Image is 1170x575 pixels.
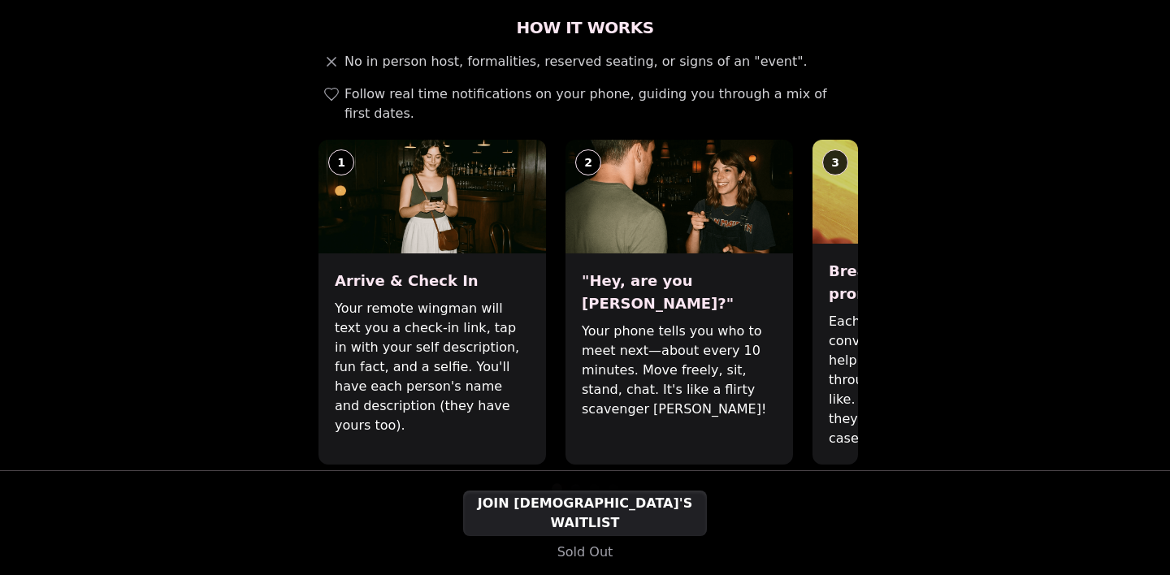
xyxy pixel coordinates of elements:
[565,140,793,253] img: "Hey, are you Max?"
[582,322,777,419] p: Your phone tells you who to meet next—about every 10 minutes. Move freely, sit, stand, chat. It's...
[463,491,707,536] button: JOIN QUEER MEN'S WAITLIST - Sold Out
[344,52,808,71] span: No in person host, formalities, reserved seating, or signs of an "event".
[557,543,613,562] span: Sold Out
[822,149,848,175] div: 3
[335,299,530,435] p: Your remote wingman will text you a check-in link, tap in with your self description, fun fact, a...
[582,270,777,315] h3: "Hey, are you [PERSON_NAME]?"
[335,270,530,292] h3: Arrive & Check In
[328,149,354,175] div: 1
[812,140,1040,244] img: Break the ice with prompts
[344,84,851,123] span: Follow real time notifications on your phone, guiding you through a mix of first dates.
[575,149,601,175] div: 2
[318,140,546,253] img: Arrive & Check In
[463,494,707,533] span: JOIN [DEMOGRAPHIC_DATA]'S WAITLIST
[312,16,858,39] h2: How It Works
[829,260,1024,305] h3: Break the ice with prompts
[829,312,1024,448] p: Each date will have new convo prompts on screen to help break the ice. Cycle through as many as y...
